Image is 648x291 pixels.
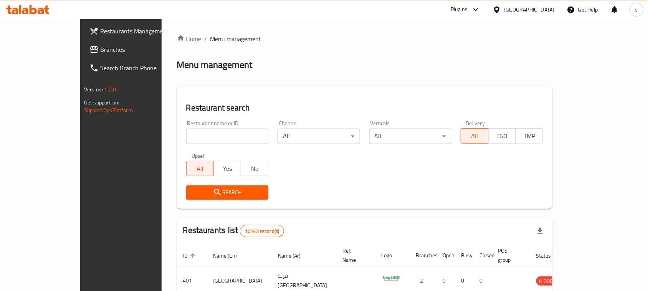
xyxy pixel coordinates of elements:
[455,244,474,267] th: Busy
[461,128,488,144] button: All
[186,185,269,200] button: Search
[464,131,485,142] span: All
[516,128,543,144] button: TMP
[278,251,311,260] span: Name (Ar)
[498,246,521,265] span: POS group
[382,270,401,289] img: Spicy Village
[186,129,269,144] input: Search for restaurant name or ID..
[240,228,284,235] span: 10142 record(s)
[410,244,437,267] th: Branches
[536,251,561,260] span: Status
[84,105,133,115] a: Support.OpsPlatform
[217,163,238,174] span: Yes
[240,225,284,237] div: Total records count
[84,84,103,94] span: Version:
[504,5,555,14] div: [GEOGRAPHIC_DATA]
[531,222,549,240] div: Export file
[100,26,182,36] span: Restaurants Management
[190,163,211,174] span: All
[375,244,410,267] th: Logo
[466,121,485,126] label: Delivery
[536,277,559,286] span: HIDDEN
[104,84,116,94] span: 1.0.0
[278,129,360,144] div: All
[177,34,202,43] a: Home
[519,131,540,142] span: TMP
[186,161,214,176] button: All
[474,244,492,267] th: Closed
[183,251,198,260] span: ID
[177,34,552,43] nav: breadcrumb
[488,128,516,144] button: TGO
[83,40,188,59] a: Branches
[84,98,119,107] span: Get support on:
[635,5,638,14] span: s
[437,244,455,267] th: Open
[177,59,253,71] h2: Menu management
[186,102,543,114] h2: Restaurant search
[100,63,182,73] span: Search Branch Phone
[100,45,182,54] span: Branches
[536,276,559,286] div: HIDDEN
[213,251,247,260] span: Name (En)
[213,161,241,176] button: Yes
[369,129,452,144] div: All
[83,22,188,40] a: Restaurants Management
[210,34,261,43] span: Menu management
[241,161,268,176] button: No
[492,131,513,142] span: TGO
[451,5,468,14] div: Plugins
[343,246,366,265] span: Ref. Name
[205,34,207,43] li: /
[192,153,206,159] label: Upsell
[192,188,263,197] span: Search
[183,225,284,237] h2: Restaurants list
[244,163,265,174] span: No
[83,59,188,77] a: Search Branch Phone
